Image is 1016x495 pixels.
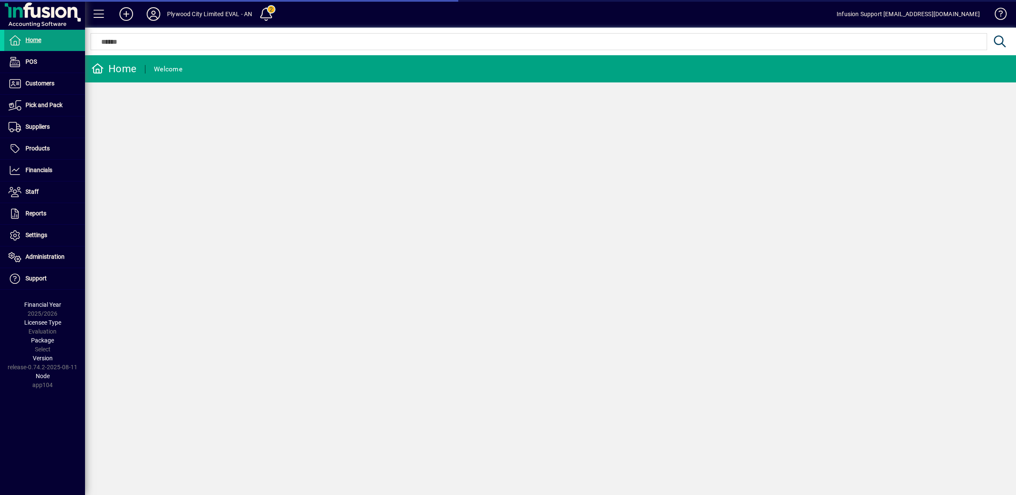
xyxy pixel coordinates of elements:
[154,62,182,76] div: Welcome
[4,73,85,94] a: Customers
[4,95,85,116] a: Pick and Pack
[4,246,85,268] a: Administration
[988,2,1005,29] a: Knowledge Base
[26,232,47,238] span: Settings
[26,210,46,217] span: Reports
[113,6,140,22] button: Add
[26,80,54,87] span: Customers
[4,160,85,181] a: Financials
[26,167,52,173] span: Financials
[4,268,85,289] a: Support
[24,301,61,308] span: Financial Year
[4,181,85,203] a: Staff
[4,225,85,246] a: Settings
[33,355,53,362] span: Version
[26,145,50,152] span: Products
[24,319,61,326] span: Licensee Type
[31,337,54,344] span: Package
[4,203,85,224] a: Reports
[91,62,136,76] div: Home
[26,188,39,195] span: Staff
[26,253,65,260] span: Administration
[26,37,41,43] span: Home
[26,123,50,130] span: Suppliers
[26,58,37,65] span: POS
[4,138,85,159] a: Products
[837,7,980,21] div: Infusion Support [EMAIL_ADDRESS][DOMAIN_NAME]
[4,51,85,73] a: POS
[26,102,62,108] span: Pick and Pack
[26,275,47,282] span: Support
[140,6,167,22] button: Profile
[4,116,85,138] a: Suppliers
[167,7,252,21] div: Plywood City Limited EVAL - AN
[36,373,50,379] span: Node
